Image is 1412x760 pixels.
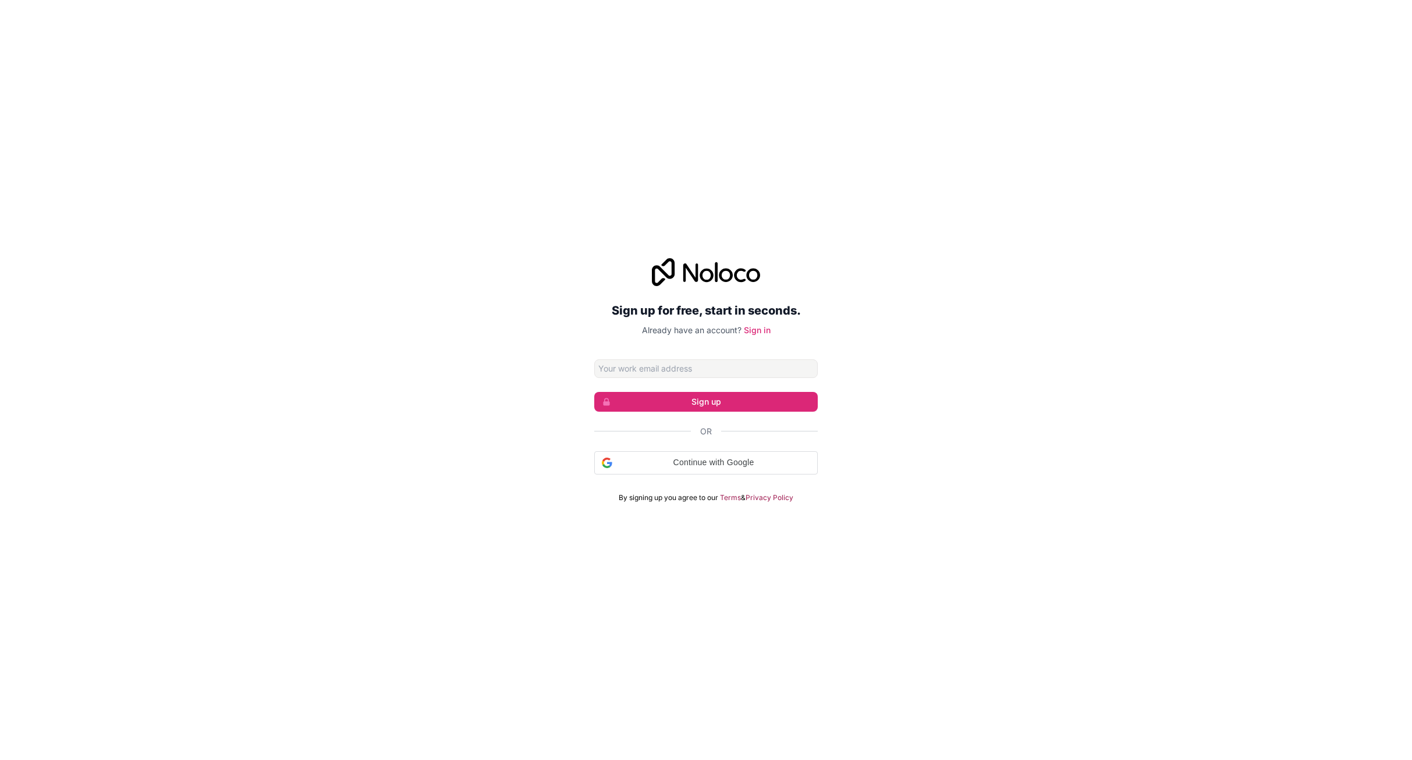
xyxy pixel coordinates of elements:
span: & [741,493,746,502]
span: Already have an account? [642,325,742,335]
a: Terms [720,493,741,502]
button: Sign up [594,392,818,412]
div: Continue with Google [594,451,818,474]
span: Or [700,426,712,437]
h2: Sign up for free, start in seconds. [594,300,818,321]
span: Continue with Google [617,456,810,469]
a: Privacy Policy [746,493,793,502]
span: By signing up you agree to our [619,493,718,502]
input: Email address [594,359,818,378]
a: Sign in [744,325,771,335]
